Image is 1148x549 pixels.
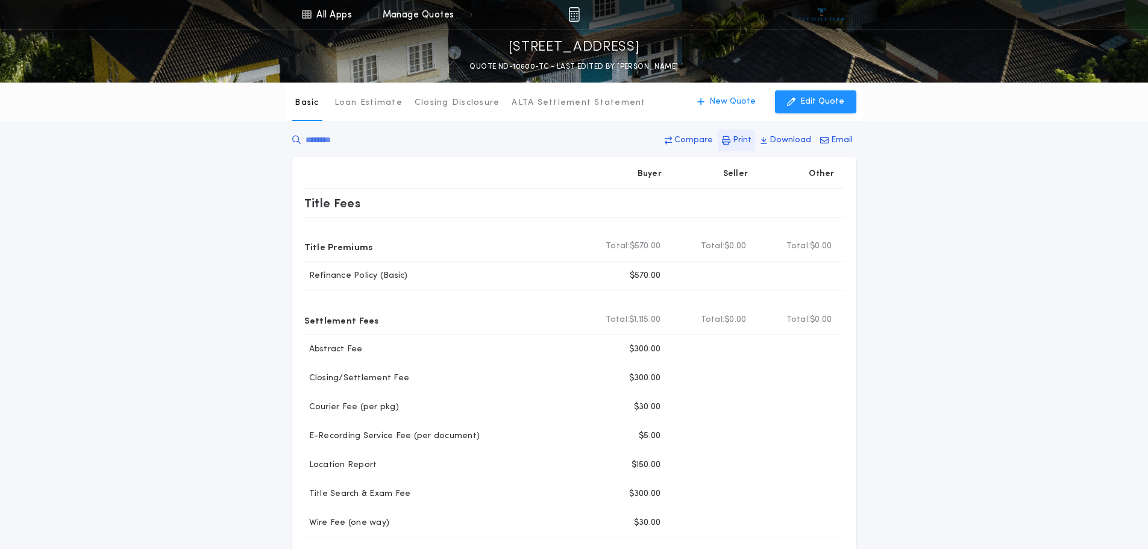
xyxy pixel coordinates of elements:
[512,97,645,109] p: ALTA Settlement Statement
[629,314,660,326] span: $1,115.00
[810,240,832,253] span: $0.00
[709,96,756,108] p: New Quote
[639,430,660,442] p: $5.00
[809,168,834,180] p: Other
[810,314,832,326] span: $0.00
[415,97,500,109] p: Closing Disclosure
[718,130,755,151] button: Print
[304,310,379,330] p: Settlement Fees
[661,130,717,151] button: Compare
[724,240,746,253] span: $0.00
[724,314,746,326] span: $0.00
[304,488,411,500] p: Title Search & Exam Fee
[733,134,751,146] p: Print
[304,401,399,413] p: Courier Fee (per pkg)
[817,130,856,151] button: Email
[634,517,661,529] p: $30.00
[295,97,319,109] p: Basic
[638,168,662,180] p: Buyer
[632,459,661,471] p: $150.00
[831,134,853,146] p: Email
[304,237,373,256] p: Title Premiums
[799,8,844,20] img: vs-icon
[800,96,844,108] p: Edit Quote
[757,130,815,151] button: Download
[304,344,363,356] p: Abstract Fee
[629,372,661,384] p: $300.00
[304,270,408,282] p: Refinance Policy (Basic)
[606,240,630,253] b: Total:
[685,90,768,113] button: New Quote
[334,97,403,109] p: Loan Estimate
[630,240,661,253] span: $570.00
[770,134,811,146] p: Download
[634,401,661,413] p: $30.00
[304,459,377,471] p: Location Report
[630,270,661,282] p: $570.00
[469,61,678,73] p: QUOTE ND-10600-TC - LAST EDITED BY [PERSON_NAME]
[509,38,640,57] p: [STREET_ADDRESS]
[723,168,748,180] p: Seller
[775,90,856,113] button: Edit Quote
[304,372,410,384] p: Closing/Settlement Fee
[701,314,725,326] b: Total:
[568,7,580,22] img: img
[304,517,390,529] p: Wire Fee (one way)
[786,240,811,253] b: Total:
[786,314,811,326] b: Total:
[629,344,661,356] p: $300.00
[701,240,725,253] b: Total:
[304,430,480,442] p: E-Recording Service Fee (per document)
[304,193,361,213] p: Title Fees
[606,314,630,326] b: Total:
[629,488,661,500] p: $300.00
[674,134,713,146] p: Compare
